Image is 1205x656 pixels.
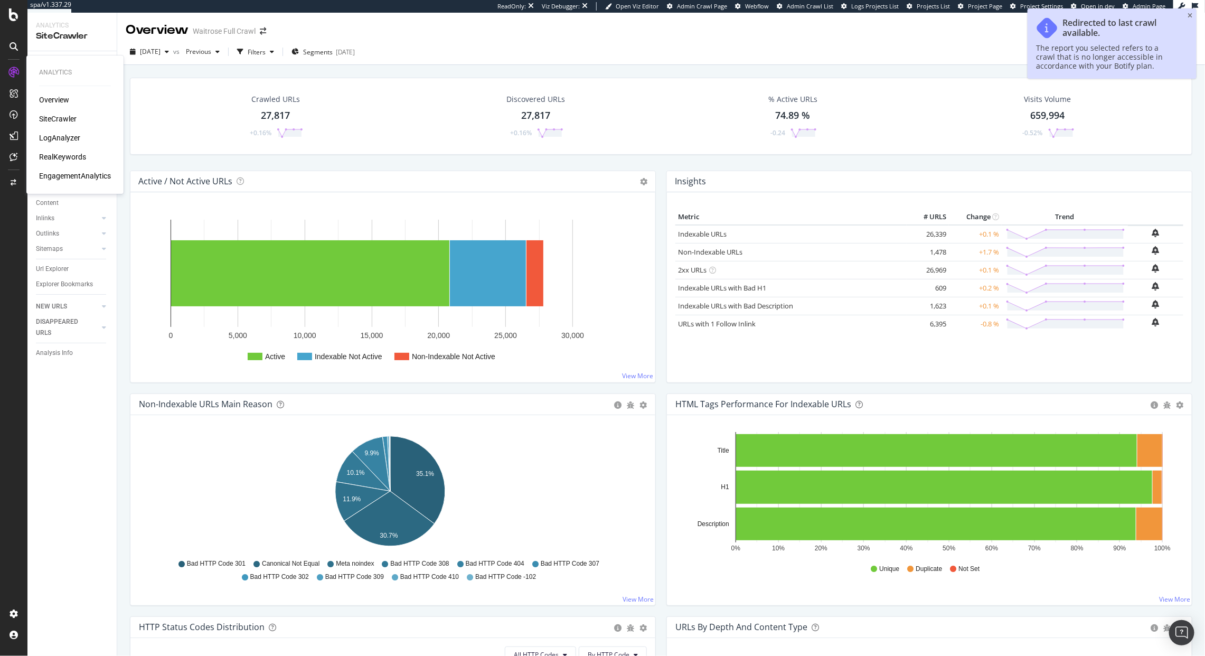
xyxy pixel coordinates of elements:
[173,47,182,56] span: vs
[466,559,524,568] span: Bad HTTP Code 404
[1071,545,1084,552] text: 80%
[949,209,1002,225] th: Change
[605,2,659,11] a: Open Viz Editor
[1071,2,1115,11] a: Open in dev
[907,209,949,225] th: # URLS
[36,264,69,275] div: Url Explorer
[640,178,647,185] i: Options
[677,2,727,10] span: Admin Crawl Page
[126,21,189,39] div: Overview
[1163,624,1171,632] div: bug
[541,559,599,568] span: Bad HTTP Code 307
[949,261,1002,279] td: +0.1 %
[561,331,584,340] text: 30,000
[851,2,899,10] span: Logs Projects List
[262,559,319,568] span: Canonical Not Equal
[36,243,63,255] div: Sitemaps
[667,2,727,11] a: Admin Crawl Page
[250,573,309,582] span: Bad HTTP Code 302
[949,279,1002,297] td: +0.2 %
[497,2,526,11] div: ReadOnly:
[139,209,642,374] svg: A chart.
[1176,401,1183,409] div: gear
[139,622,265,632] div: HTTP Status Codes Distribution
[494,331,517,340] text: 25,000
[678,229,727,239] a: Indexable URLs
[36,30,108,42] div: SiteCrawler
[36,301,99,312] a: NEW URLS
[36,348,109,359] a: Analysis Info
[721,484,730,491] text: H1
[916,565,942,574] span: Duplicate
[475,573,536,582] span: Bad HTTP Code -102
[36,316,99,339] a: DISAPPEARED URLS
[427,331,450,340] text: 20,000
[768,94,817,105] div: % Active URLs
[1024,94,1071,105] div: Visits Volume
[1151,401,1158,409] div: circle-info
[1114,545,1126,552] text: 90%
[815,545,827,552] text: 20%
[139,432,642,555] div: A chart.
[627,401,634,409] div: bug
[678,301,793,311] a: Indexable URLs with Bad Description
[675,209,907,225] th: Metric
[1133,2,1165,10] span: Admin Page
[36,213,99,224] a: Inlinks
[718,447,730,454] text: Title
[361,331,383,340] text: 15,000
[391,559,449,568] span: Bad HTTP Code 308
[260,27,266,35] div: arrow-right-arrow-left
[1152,300,1160,308] div: bell-plus
[943,545,955,552] text: 50%
[675,399,851,409] div: HTML Tags Performance for Indexable URLs
[39,114,77,124] a: SiteCrawler
[39,133,80,143] a: LogAnalyzer
[879,565,899,574] span: Unique
[907,279,949,297] td: 609
[39,171,111,181] a: EngagementAnalytics
[1062,18,1178,38] div: Redirected to last crawl available.
[39,95,69,105] a: Overview
[36,228,99,239] a: Outlinks
[347,469,365,476] text: 10.1%
[36,21,108,30] div: Analytics
[623,595,654,604] a: View More
[1154,545,1171,552] text: 100%
[36,301,67,312] div: NEW URLS
[336,559,374,568] span: Meta noindex
[336,48,355,57] div: [DATE]
[1152,246,1160,255] div: bell-plus
[968,2,1002,10] span: Project Page
[907,261,949,279] td: 26,969
[858,545,870,552] text: 30%
[787,2,833,10] span: Admin Crawl List
[907,297,949,315] td: 1,623
[639,624,647,632] div: gear
[380,532,398,539] text: 30.7%
[36,243,99,255] a: Sitemaps
[510,128,532,137] div: +0.16%
[325,573,384,582] span: Bad HTTP Code 309
[675,174,706,189] h4: Insights
[36,213,54,224] div: Inlinks
[616,2,659,10] span: Open Viz Editor
[1123,2,1165,11] a: Admin Page
[1036,43,1178,70] div: The report you selected refers to a crawl that is no longer accessible in accordance with your Bo...
[1159,595,1190,604] a: View More
[958,2,1002,11] a: Project Page
[400,573,459,582] span: Bad HTTP Code 410
[36,316,89,339] div: DISAPPEARED URLS
[1163,401,1171,409] div: bug
[949,243,1002,261] td: +1.7 %
[169,331,173,340] text: 0
[777,2,833,11] a: Admin Crawl List
[126,43,173,60] button: [DATE]
[949,225,1002,243] td: +0.1 %
[416,470,434,477] text: 35.1%
[187,559,246,568] span: Bad HTTP Code 301
[1151,624,1158,632] div: circle-info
